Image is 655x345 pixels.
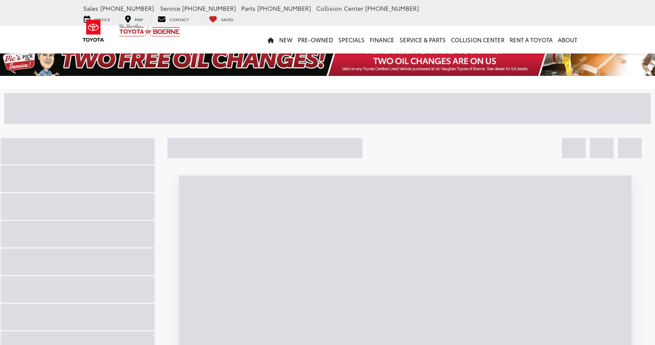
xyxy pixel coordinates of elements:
[316,4,363,13] span: Collision Center
[448,26,507,53] a: Collision Center
[182,4,236,13] span: [PHONE_NUMBER]
[295,26,336,53] a: Pre-Owned
[265,26,277,53] a: Home
[83,4,98,13] span: Sales
[241,4,255,13] span: Parts
[336,26,367,53] a: Specials
[507,26,555,53] a: Rent a Toyota
[221,16,233,22] span: Saved
[277,26,295,53] a: New
[118,14,149,23] a: Map
[119,23,180,38] img: Vic Vaughan Toyota of Boerne
[257,4,311,13] span: [PHONE_NUMBER]
[365,4,419,13] span: [PHONE_NUMBER]
[202,14,240,23] a: My Saved Vehicles
[100,4,154,13] span: [PHONE_NUMBER]
[555,26,580,53] a: About
[160,4,180,13] span: Service
[151,14,195,23] a: Contact
[367,26,397,53] a: Finance
[77,17,110,45] img: Toyota
[397,26,448,53] a: Service & Parts: Opens in a new tab
[77,14,117,23] a: Service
